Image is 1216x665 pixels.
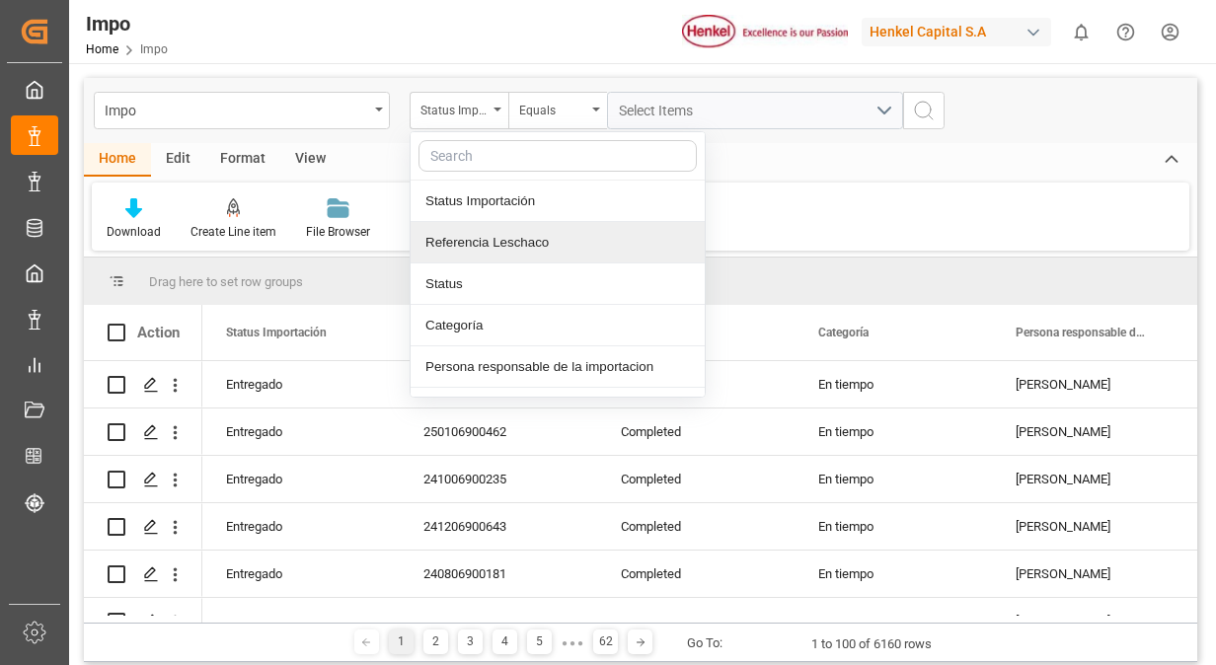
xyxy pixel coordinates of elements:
[519,97,586,119] div: Equals
[597,503,795,550] div: Completed
[400,361,597,407] div: 250106900932
[992,598,1189,644] div: [PERSON_NAME]
[493,629,517,654] div: 4
[418,140,697,172] input: Search
[527,629,552,654] div: 5
[1059,10,1103,54] button: show 0 new notifications
[411,305,705,346] div: Categoría
[795,551,992,597] div: En tiempo
[86,9,168,38] div: Impo
[84,503,202,551] div: Press SPACE to select this row.
[795,598,992,644] div: En tiempo
[306,223,370,241] div: File Browser
[137,324,180,341] div: Action
[84,456,202,503] div: Press SPACE to select this row.
[992,456,1189,502] div: [PERSON_NAME]
[862,18,1051,46] div: Henkel Capital S.A
[597,598,795,644] div: Completed
[226,362,376,407] div: Entregado
[992,408,1189,455] div: [PERSON_NAME]
[226,504,376,550] div: Entregado
[84,598,202,645] div: Press SPACE to select this row.
[226,326,327,339] span: Status Importación
[687,633,722,653] div: Go To:
[400,456,597,502] div: 241006900235
[86,42,118,56] a: Home
[226,457,376,502] div: Entregado
[411,222,705,263] div: Referencia Leschaco
[795,408,992,455] div: En tiempo
[400,598,597,644] div: 241106900730
[593,629,618,654] div: 62
[607,92,903,129] button: open menu
[400,503,597,550] div: 241206900643
[795,503,992,550] div: En tiempo
[389,629,414,654] div: 1
[107,223,161,241] div: Download
[411,388,705,429] div: Persona responsable de seguimiento
[1103,10,1148,54] button: Help Center
[818,326,869,339] span: Categoría
[226,552,376,597] div: Entregado
[149,274,303,289] span: Drag here to set row groups
[84,361,202,408] div: Press SPACE to select this row.
[205,143,280,177] div: Format
[1016,326,1148,339] span: Persona responsable de la importacion
[458,629,483,654] div: 3
[280,143,341,177] div: View
[903,92,945,129] button: search button
[400,408,597,455] div: 250106900462
[795,456,992,502] div: En tiempo
[992,503,1189,550] div: [PERSON_NAME]
[992,551,1189,597] div: [PERSON_NAME]
[94,92,390,129] button: open menu
[190,223,276,241] div: Create Line item
[84,551,202,598] div: Press SPACE to select this row.
[151,143,205,177] div: Edit
[411,263,705,305] div: Status
[423,629,448,654] div: 2
[84,408,202,456] div: Press SPACE to select this row.
[811,634,932,654] div: 1 to 100 of 6160 rows
[105,97,368,121] div: Impo
[992,361,1189,407] div: [PERSON_NAME]
[226,409,376,455] div: Entregado
[682,15,848,49] img: Henkel%20logo.jpg_1689854090.jpg
[795,361,992,407] div: En tiempo
[411,181,705,222] div: Status Importación
[597,456,795,502] div: Completed
[400,551,597,597] div: 240806900181
[420,97,488,119] div: Status Importación
[410,92,508,129] button: close menu
[411,346,705,388] div: Persona responsable de la importacion
[619,103,703,118] span: Select Items
[508,92,607,129] button: open menu
[562,635,583,650] div: ● ● ●
[597,408,795,455] div: Completed
[84,143,151,177] div: Home
[597,551,795,597] div: Completed
[226,599,376,644] div: Entregado
[862,13,1059,50] button: Henkel Capital S.A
